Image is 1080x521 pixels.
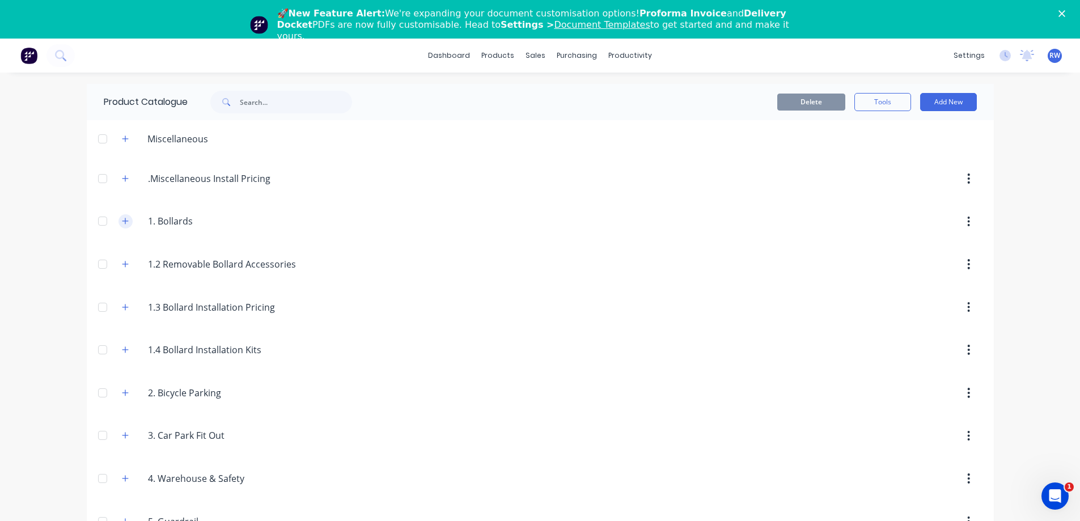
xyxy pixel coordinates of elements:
input: Enter category name [148,429,282,442]
div: productivity [603,47,658,64]
img: Profile image for Team [250,16,268,34]
iframe: Intercom live chat [1041,482,1069,510]
input: Enter category name [148,214,282,228]
input: Enter category name [148,172,282,185]
b: New Feature Alert: [289,8,386,19]
input: Enter category name [148,300,282,314]
button: Tools [854,93,911,111]
input: Enter category name [148,257,295,271]
img: Factory [20,47,37,64]
div: Product Catalogue [87,84,188,120]
input: Enter category name [148,343,282,357]
b: Delivery Docket [277,8,786,30]
button: Add New [920,93,977,111]
div: settings [948,47,990,64]
input: Enter category name [148,472,282,485]
div: products [476,47,520,64]
div: sales [520,47,551,64]
a: dashboard [422,47,476,64]
span: 1 [1065,482,1074,492]
div: purchasing [551,47,603,64]
div: Close [1058,10,1070,17]
input: Enter category name [148,386,282,400]
div: 🚀 We're expanding your document customisation options! and PDFs are now fully customisable. Head ... [277,8,812,42]
input: Search... [240,91,352,113]
div: Miscellaneous [138,132,217,146]
b: Proforma Invoice [639,8,727,19]
b: Settings > [501,19,650,30]
span: RW [1049,50,1060,61]
a: Document Templates [554,19,650,30]
button: Delete [777,94,845,111]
